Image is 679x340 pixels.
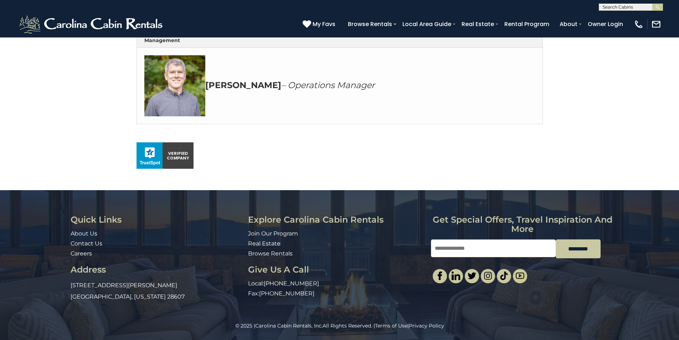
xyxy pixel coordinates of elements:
[468,272,476,280] img: twitter-single.svg
[248,265,426,274] h3: Give Us A Call
[71,265,243,274] h3: Address
[248,230,298,237] a: Join Our Program
[16,322,663,329] p: All Rights Reserved. | |
[484,272,492,280] img: instagram-single.svg
[452,272,460,280] img: linkedin-single.svg
[71,230,97,237] a: About Us
[205,80,281,90] strong: [PERSON_NAME]
[255,323,323,329] a: Carolina Cabin Rentals, Inc.
[264,280,319,287] a: [PHONE_NUMBER]
[71,280,243,303] p: [STREET_ADDRESS][PERSON_NAME] [GEOGRAPHIC_DATA], [US_STATE] 28607
[500,272,508,280] img: tiktok.svg
[259,290,314,297] a: [PHONE_NUMBER]
[516,272,524,280] img: youtube-light.svg
[303,20,337,29] a: My Favs
[436,272,444,280] img: facebook-single.svg
[409,323,444,329] a: Privacy Policy
[248,250,293,257] a: Browse Rentals
[137,142,194,169] img: seal_horizontal.png
[71,215,243,224] h3: Quick Links
[248,240,281,247] a: Real Estate
[399,18,455,30] a: Local Area Guide
[248,215,426,224] h3: Explore Carolina Cabin Rentals
[344,18,396,30] a: Browse Rentals
[584,18,627,30] a: Owner Login
[501,18,553,30] a: Rental Program
[313,20,335,29] span: My Favs
[556,18,581,30] a: About
[458,18,498,30] a: Real Estate
[18,14,166,35] img: White-1-2.png
[281,80,375,90] em: – Operations Manager
[375,323,407,329] a: Terms of Use
[248,280,426,288] p: Local:
[71,240,102,247] a: Contact Us
[248,290,426,298] p: Fax:
[634,19,644,29] img: phone-regular-white.png
[144,37,180,44] strong: Management
[431,215,614,234] h3: Get special offers, travel inspiration and more
[71,250,92,257] a: Careers
[235,323,323,329] span: © 2025 |
[651,19,661,29] img: mail-regular-white.png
